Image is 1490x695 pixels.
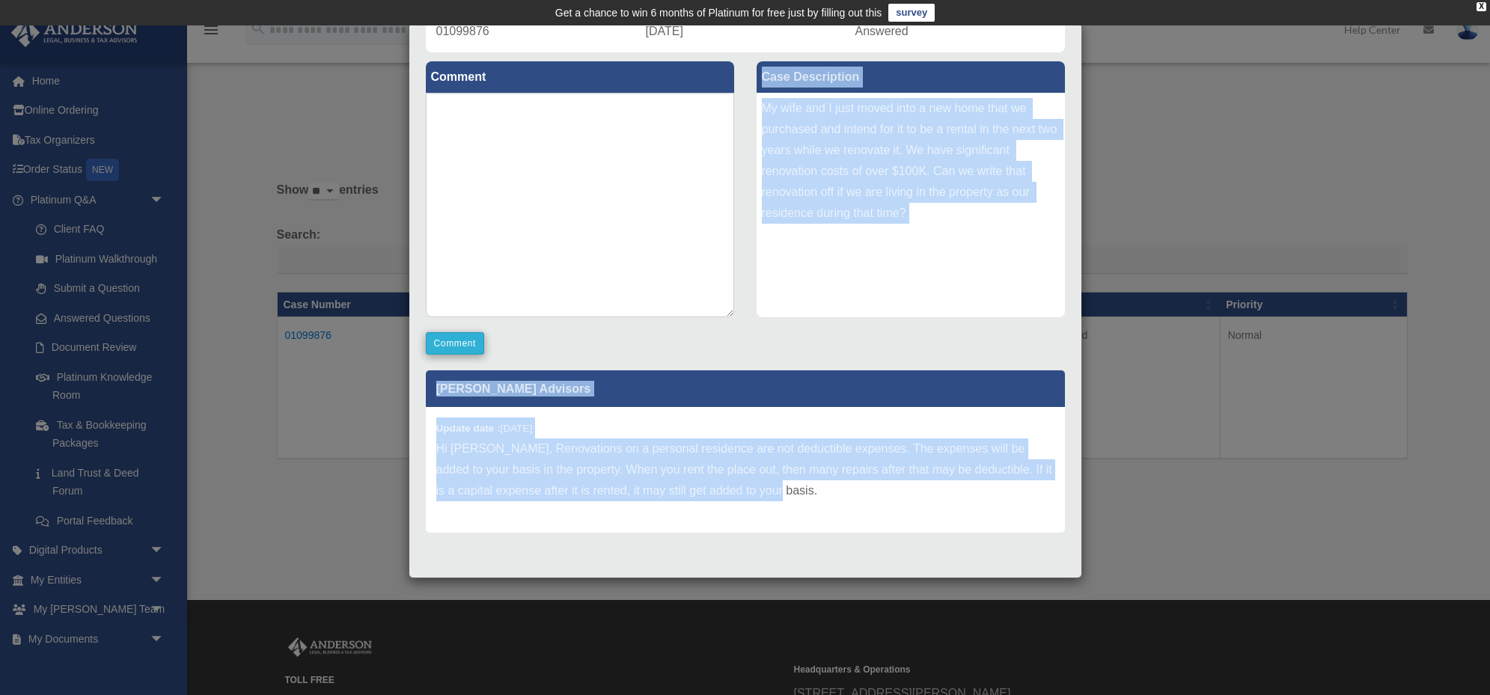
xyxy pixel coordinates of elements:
span: [DATE] [646,25,683,37]
div: Get a chance to win 6 months of Platinum for free just by filling out this [555,4,882,22]
label: Comment [426,61,734,93]
p: Hi [PERSON_NAME], Renovations on a personal residence are not deductible expenses. The expenses w... [436,438,1054,501]
span: Answered [855,25,909,37]
b: Update date : [436,423,501,434]
span: 01099876 [436,25,489,37]
small: [DATE] [436,423,533,434]
div: My wife and I just moved into a new home that we purchased and intend for it to be a rental in th... [757,93,1065,317]
p: [PERSON_NAME] Advisors [426,370,1065,407]
div: close [1477,2,1486,11]
label: Case Description [757,61,1065,93]
a: survey [888,4,935,22]
button: Comment [426,332,485,355]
